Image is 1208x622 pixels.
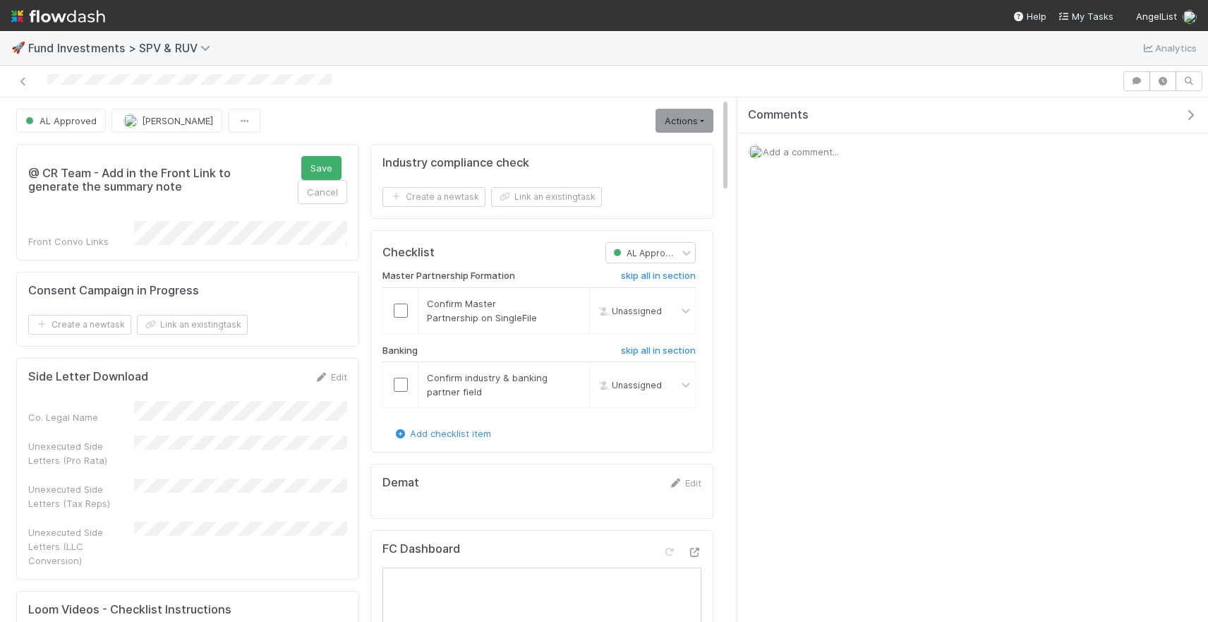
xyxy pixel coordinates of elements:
a: My Tasks [1058,9,1113,23]
h5: Side Letter Download [28,370,148,384]
h5: Loom Videos - Checklist Instructions [28,603,347,617]
h5: @ CR Team - Add in the Front Link to generate the summary note [28,167,280,194]
h6: skip all in section [621,345,696,357]
button: AL Approved [16,109,106,133]
button: Link an existingtask [137,315,248,335]
div: Unexecuted Side Letters (Tax Reps) [28,482,134,510]
a: skip all in section [621,270,696,287]
span: 🚀 [11,42,25,54]
img: avatar_ac990a78-52d7-40f8-b1fe-cbbd1cda261e.png [749,145,763,159]
span: AL Approved [610,248,682,258]
span: AngelList [1136,11,1177,22]
span: [PERSON_NAME] [142,115,213,126]
div: Unexecuted Side Letters (LLC Conversion) [28,525,134,568]
span: Unassigned [595,380,662,390]
a: skip all in section [621,345,696,362]
span: Unassigned [595,305,662,316]
img: avatar_ac990a78-52d7-40f8-b1fe-cbbd1cda261e.png [123,114,138,128]
div: Front Convo Links [28,234,134,249]
h6: Master Partnership Formation [382,270,515,282]
span: Confirm industry & banking partner field [427,372,548,397]
button: Create a newtask [382,187,485,207]
h6: skip all in section [621,270,696,282]
span: AL Approved [23,115,97,126]
img: logo-inverted-e16ddd16eac7371096b0.svg [11,4,105,28]
h6: Banking [382,345,418,357]
span: Confirm Master Partnership on SingleFile [427,298,537,323]
button: Create a newtask [28,315,131,335]
div: Co. Legal Name [28,410,134,424]
button: Link an existingtask [491,187,602,207]
a: Edit [668,477,701,489]
h5: Checklist [382,246,435,260]
a: Edit [314,371,347,383]
span: Comments [748,108,809,122]
h5: Industry compliance check [382,156,529,170]
h5: Consent Campaign in Progress [28,284,199,298]
button: Cancel [298,180,347,204]
button: [PERSON_NAME] [111,109,222,133]
div: Unexecuted Side Letters (Pro Rata) [28,439,134,467]
a: Actions [656,109,713,133]
div: Help [1013,9,1046,23]
span: Fund Investments > SPV & RUV [28,41,217,55]
h5: FC Dashboard [382,542,460,556]
span: My Tasks [1058,11,1113,22]
button: Save [301,156,342,180]
a: Analytics [1141,40,1197,56]
a: Add checklist item [393,428,491,439]
span: Add a comment... [763,146,839,157]
img: avatar_ac990a78-52d7-40f8-b1fe-cbbd1cda261e.png [1183,10,1197,24]
h5: Demat [382,476,419,490]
